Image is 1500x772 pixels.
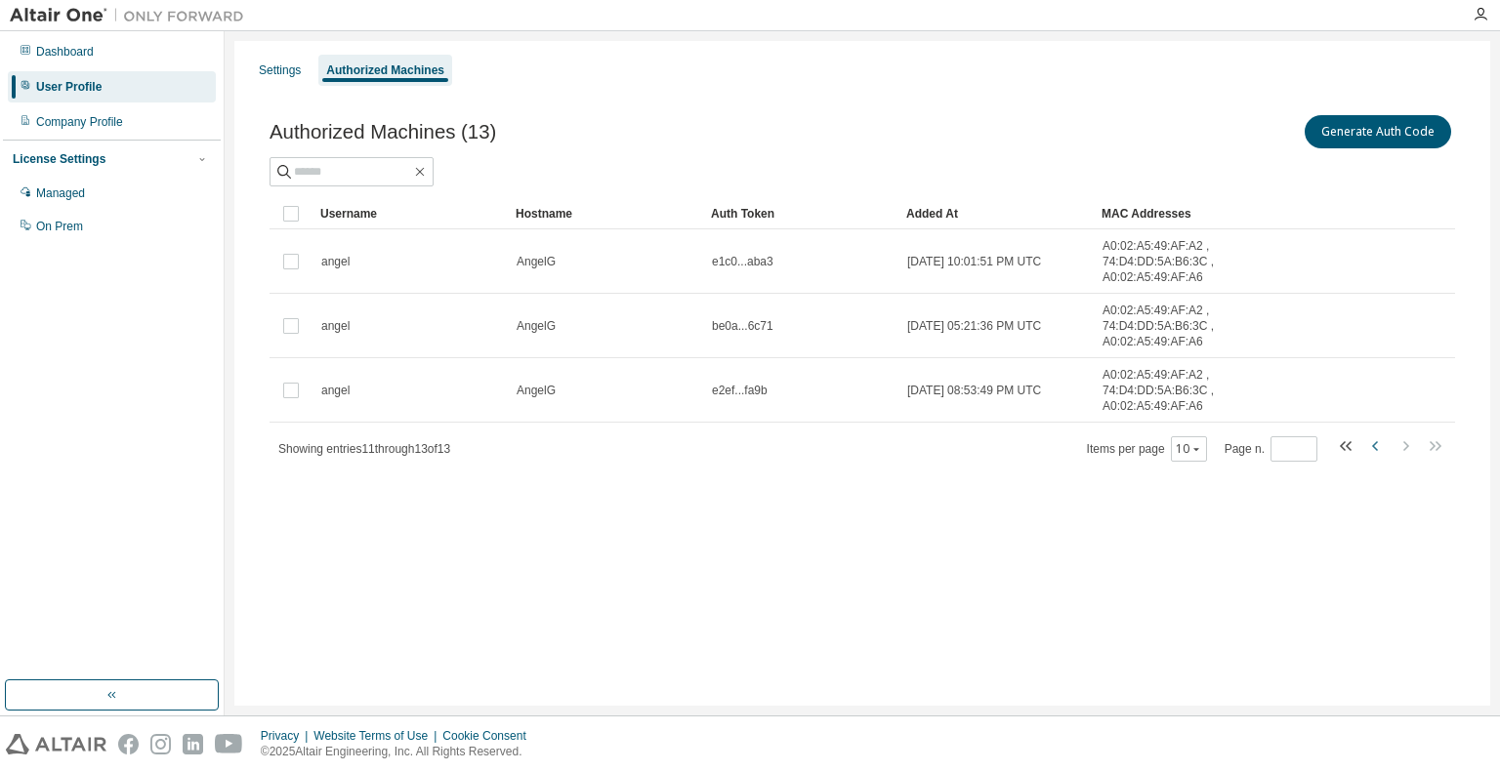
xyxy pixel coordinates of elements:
div: Privacy [261,728,313,744]
span: Showing entries 11 through 13 of 13 [278,442,450,456]
span: e1c0...aba3 [712,254,773,269]
span: A0:02:A5:49:AF:A2 , 74:D4:DD:5A:B6:3C , A0:02:A5:49:AF:A6 [1103,367,1249,414]
img: instagram.svg [150,734,171,754]
span: [DATE] 10:01:51 PM UTC [907,254,1041,269]
img: linkedin.svg [183,734,203,754]
span: angel [321,318,350,334]
div: Company Profile [36,114,123,130]
p: © 2025 Altair Engineering, Inc. All Rights Reserved. [261,744,538,760]
span: Items per page [1087,436,1207,462]
img: facebook.svg [118,734,139,754]
img: youtube.svg [215,734,243,754]
img: Altair One [10,6,254,25]
div: User Profile [36,79,102,95]
div: Auth Token [711,198,891,229]
span: be0a...6c71 [712,318,773,334]
div: Cookie Consent [442,728,537,744]
span: A0:02:A5:49:AF:A2 , 74:D4:DD:5A:B6:3C , A0:02:A5:49:AF:A6 [1103,238,1249,285]
span: Page n. [1225,436,1317,462]
span: e2ef...fa9b [712,383,768,398]
div: License Settings [13,151,105,167]
span: [DATE] 05:21:36 PM UTC [907,318,1041,334]
div: Authorized Machines [326,62,444,78]
span: [DATE] 08:53:49 PM UTC [907,383,1041,398]
button: Generate Auth Code [1305,115,1451,148]
div: MAC Addresses [1102,198,1250,229]
div: Username [320,198,500,229]
span: angel [321,254,350,269]
div: Managed [36,185,85,201]
div: On Prem [36,219,83,234]
span: AngelG [517,383,556,398]
div: Added At [906,198,1086,229]
span: AngelG [517,318,556,334]
span: Authorized Machines (13) [270,121,496,143]
div: Dashboard [36,44,94,60]
img: altair_logo.svg [6,734,106,754]
span: AngelG [517,254,556,269]
div: Settings [259,62,301,78]
div: Hostname [516,198,695,229]
div: Website Terms of Use [313,728,442,744]
span: angel [321,383,350,398]
button: 10 [1176,441,1202,457]
span: A0:02:A5:49:AF:A2 , 74:D4:DD:5A:B6:3C , A0:02:A5:49:AF:A6 [1103,303,1249,349]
